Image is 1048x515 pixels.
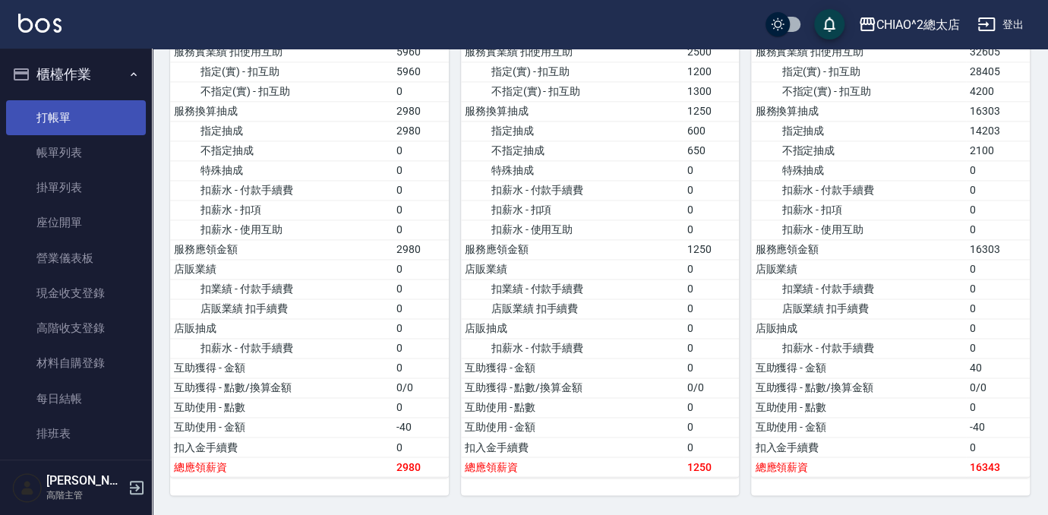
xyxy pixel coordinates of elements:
td: 0 [683,318,740,338]
td: 互助使用 - 點數 [461,397,683,417]
td: 32605 [966,42,1030,62]
a: 排班表 [6,416,146,451]
td: 1250 [683,457,740,476]
td: 特殊抽成 [751,160,965,180]
td: 指定抽成 [170,121,393,141]
a: 帳單列表 [6,135,146,170]
td: 0 [683,299,740,318]
td: 650 [683,141,740,160]
td: 0 [393,279,449,299]
td: 指定(實) - 扣互助 [170,62,393,81]
a: 營業儀表板 [6,241,146,276]
td: 0 [393,200,449,220]
button: 櫃檯作業 [6,55,146,94]
td: 店販業績 扣手續費 [461,299,683,318]
td: 扣薪水 - 扣項 [170,200,393,220]
td: 0 [683,220,740,239]
td: 互助獲得 - 點數/換算金額 [751,378,965,397]
td: 店販業績 [751,259,965,279]
td: 2980 [393,101,449,121]
td: 0 [683,358,740,378]
td: 0 [683,279,740,299]
td: 店販業績 扣手續費 [751,299,965,318]
td: 不指定抽成 [461,141,683,160]
td: 1250 [683,101,740,121]
a: 打帳單 [6,100,146,135]
a: 高階收支登錄 [6,311,146,346]
img: Person [12,472,43,503]
td: 不指定(實) - 扣互助 [461,81,683,101]
td: 扣薪水 - 使用互助 [461,220,683,239]
td: 2980 [393,121,449,141]
td: 0 [966,338,1030,358]
td: 0 [966,180,1030,200]
td: 0 [683,259,740,279]
td: 扣薪水 - 付款手續費 [461,338,683,358]
td: 不指定抽成 [170,141,393,160]
td: 不指定(實) - 扣互助 [170,81,393,101]
td: 5960 [393,42,449,62]
td: 0 [966,318,1030,338]
td: 店販業績 [461,259,683,279]
td: 總應領薪資 [751,457,965,476]
td: 0 [966,397,1030,417]
td: 指定抽成 [461,121,683,141]
td: 扣薪水 - 付款手續費 [751,338,965,358]
td: 扣入金手續費 [461,437,683,457]
td: 0 [393,338,449,358]
td: 1300 [683,81,740,101]
td: 0 [393,259,449,279]
td: 服務實業績 扣使用互助 [751,42,965,62]
td: 互助獲得 - 點數/換算金額 [170,378,393,397]
td: 互助獲得 - 金額 [170,358,393,378]
td: 16303 [966,101,1030,121]
td: 0 [683,200,740,220]
td: 1200 [683,62,740,81]
td: 服務應領金額 [751,239,965,259]
a: 材料自購登錄 [6,346,146,381]
td: 0 [393,397,449,417]
td: 40 [966,358,1030,378]
td: 0 [393,180,449,200]
td: 2980 [393,457,449,476]
td: 扣薪水 - 付款手續費 [170,180,393,200]
td: 服務換算抽成 [170,101,393,121]
td: 服務實業績 扣使用互助 [461,42,683,62]
td: 店販業績 [170,259,393,279]
td: 1250 [683,239,740,259]
td: 28405 [966,62,1030,81]
td: 總應領薪資 [461,457,683,476]
td: 服務應領金額 [170,239,393,259]
td: 互助使用 - 點數 [751,397,965,417]
td: 0 [966,437,1030,457]
td: 服務應領金額 [461,239,683,259]
td: 0 [966,299,1030,318]
td: 0 [393,160,449,180]
td: 扣業績 - 付款手續費 [170,279,393,299]
td: 0 [393,220,449,239]
td: 0 [393,141,449,160]
td: 0 [966,160,1030,180]
td: 扣薪水 - 付款手續費 [751,180,965,200]
td: 店販抽成 [751,318,965,338]
td: 4200 [966,81,1030,101]
a: 現場電腦打卡 [6,451,146,486]
td: 16343 [966,457,1030,476]
td: 扣薪水 - 付款手續費 [170,338,393,358]
td: 0 [683,160,740,180]
td: 扣薪水 - 扣項 [461,200,683,220]
td: 互助使用 - 金額 [751,417,965,437]
td: 特殊抽成 [461,160,683,180]
td: 互助使用 - 點數 [170,397,393,417]
td: 0 [966,220,1030,239]
td: 0 [966,259,1030,279]
td: 指定抽成 [751,121,965,141]
td: 扣薪水 - 付款手續費 [461,180,683,200]
td: 0 [683,397,740,417]
td: 互助獲得 - 金額 [751,358,965,378]
td: 0 [683,437,740,457]
td: 2980 [393,239,449,259]
td: 指定(實) - 扣互助 [751,62,965,81]
button: CHIAO^2總太店 [852,9,966,40]
td: 不指定抽成 [751,141,965,160]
